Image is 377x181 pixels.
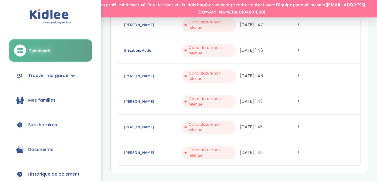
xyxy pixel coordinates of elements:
span: [DATE] 1:46 [240,47,296,54]
span: / [298,149,354,156]
span: Historique de paiement [28,171,79,177]
span: / [298,47,354,54]
span: Candidature non retenue [189,45,234,56]
span: [DATE] 1:45 [240,149,296,156]
span: Documents [28,146,53,153]
a: Mes familles [9,89,92,111]
span: Candidature non retenue [189,147,234,158]
a: Brisabois Aude [124,47,181,54]
span: / [298,22,354,28]
span: [DATE] 1:45 [240,124,296,130]
a: Documents [9,139,92,160]
a: Suivi horaires [9,114,92,136]
span: Trouver ma garde [28,72,68,79]
a: Trouver ma garde [9,65,92,86]
span: / [298,73,354,79]
a: [PERSON_NAME] [124,124,181,130]
span: Candidature non retenue [189,96,234,107]
span: / [298,124,354,130]
a: [PERSON_NAME] [124,22,181,28]
span: Mes familles [28,97,55,103]
a: [PERSON_NAME] [124,149,181,156]
span: Suivi horaires [28,122,57,128]
a: [PERSON_NAME] [124,98,181,105]
a: 0184801880 [239,8,264,16]
span: Candidature non retenue [189,71,234,81]
span: Candidature non retenue [189,20,234,30]
img: logo.svg [29,9,72,24]
span: / [298,98,354,105]
a: [EMAIL_ADDRESS][DOMAIN_NAME] [197,1,365,16]
span: Candidature non retenue [189,122,234,133]
a: [PERSON_NAME] [124,73,181,79]
p: Ton profil est désactivé. Pour le réactiver tu dois impérativement prendre contact avec l'équipe ... [88,2,374,16]
a: Dashboard [9,39,92,62]
span: [DATE] 1:47 [240,22,296,28]
span: Dashboard [28,48,50,54]
span: [DATE] 1:46 [240,73,296,79]
span: [DATE] 1:45 [240,98,296,105]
